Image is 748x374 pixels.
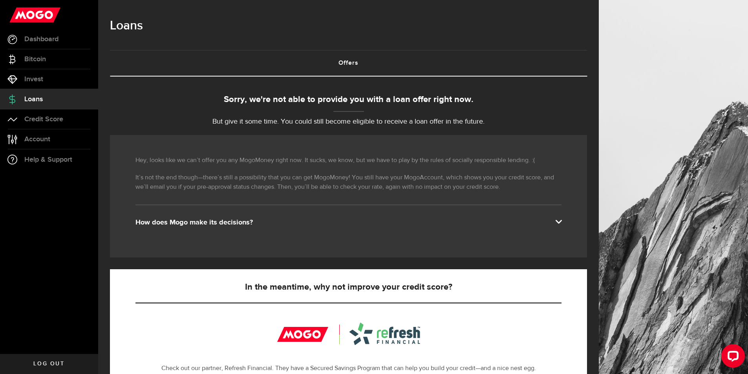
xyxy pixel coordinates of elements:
span: Invest [24,76,43,83]
h1: Loans [110,16,587,36]
span: Dashboard [24,36,59,43]
p: Check out our partner, Refresh Financial. They have a Secured Savings Program that can help you b... [135,364,561,373]
ul: Tabs Navigation [110,50,587,77]
p: But give it some time. You could still become eligible to receive a loan offer in the future. [110,117,587,127]
span: Account [24,136,50,143]
span: Credit Score [24,116,63,123]
iframe: LiveChat chat widget [715,341,748,374]
p: It’s not the end though—there’s still a possibility that you can get MogoMoney! You still have yo... [135,173,561,192]
span: Help & Support [24,156,72,163]
a: Offers [110,51,587,76]
h5: In the meantime, why not improve your credit score? [135,283,561,292]
div: Sorry, we're not able to provide you with a loan offer right now. [110,93,587,106]
p: Hey, looks like we can’t offer you any MogoMoney right now. It sucks, we know, but we have to pla... [135,156,561,165]
span: Log out [33,361,64,367]
span: Loans [24,96,43,103]
div: How does Mogo make its decisions? [135,218,561,227]
span: Bitcoin [24,56,46,63]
